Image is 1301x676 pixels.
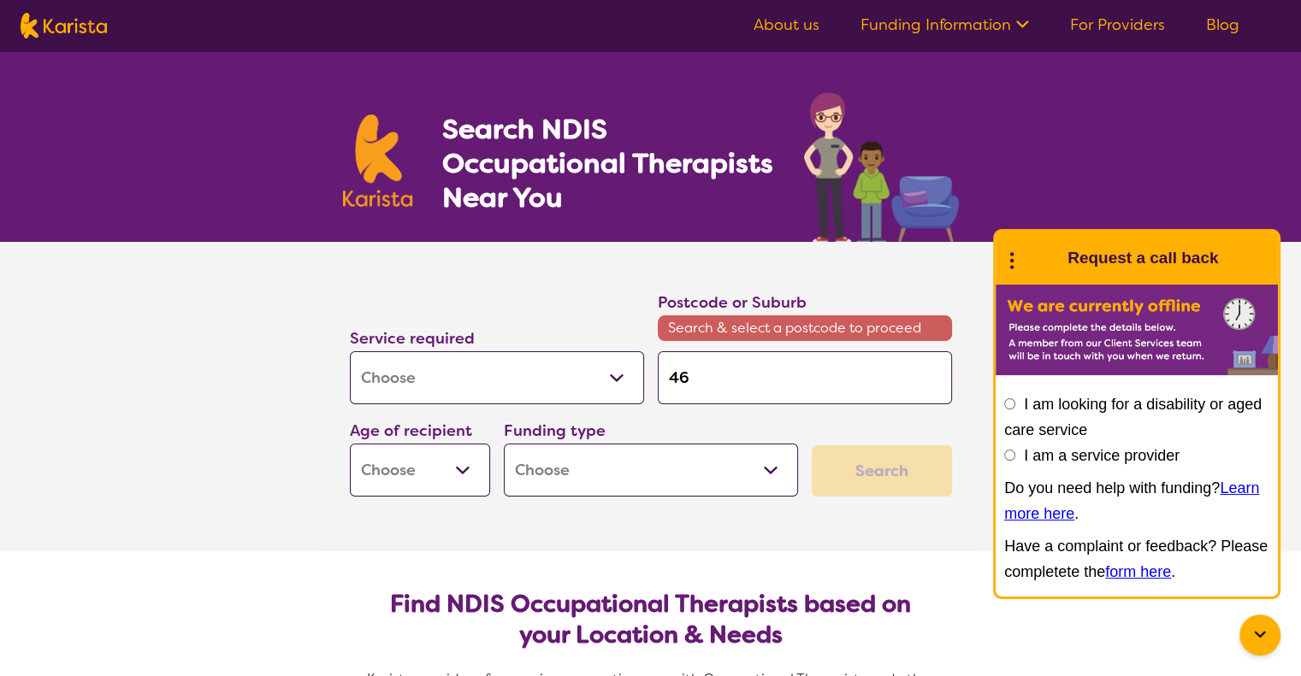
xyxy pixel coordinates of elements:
a: form here [1105,563,1171,580]
label: I am looking for a disability or aged care service [1004,396,1262,438]
h2: Find NDIS Occupational Therapists based on your Location & Needs [364,589,938,650]
label: Service required [350,328,475,349]
p: Do you need help with funding? . [1004,475,1269,526]
img: Karista logo [21,13,107,38]
img: Karista [1023,241,1057,275]
span: Search & select a postcode to proceed [658,315,952,341]
h1: Request a call back [1067,245,1218,271]
h1: Search NDIS Occupational Therapists Near You [441,112,774,215]
img: Karista offline chat form to request call back [996,285,1278,375]
a: Blog [1206,15,1239,35]
input: Type [658,351,952,404]
a: About us [754,15,819,35]
label: I am a service provider [1024,447,1180,464]
label: Funding type [504,420,606,441]
label: Postcode or Suburb [658,292,807,313]
a: For Providers [1070,15,1165,35]
img: Karista logo [343,115,413,207]
p: Have a complaint or feedback? Please completete the . [1004,533,1269,585]
label: Age of recipient [350,420,472,441]
a: Funding Information [860,15,1029,35]
img: occupational-therapy [804,92,959,242]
